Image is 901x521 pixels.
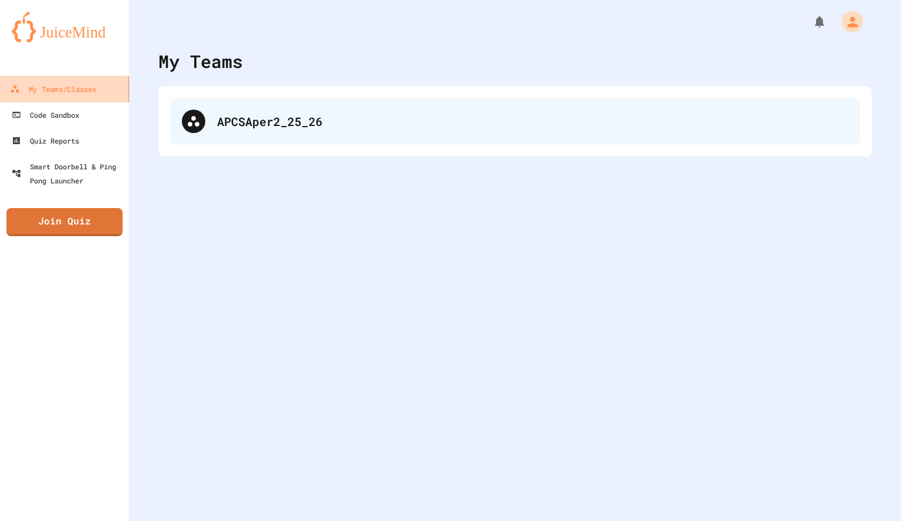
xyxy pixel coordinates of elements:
img: logo-orange.svg [12,12,117,42]
a: Join Quiz [6,208,123,236]
div: Smart Doorbell & Ping Pong Launcher [12,159,124,188]
div: APCSAper2_25_26 [217,113,848,130]
div: My Teams/Classes [10,82,96,97]
div: Code Sandbox [12,108,79,122]
div: APCSAper2_25_26 [170,98,860,145]
div: My Account [829,8,866,35]
div: Quiz Reports [12,134,79,148]
div: My Notifications [791,12,829,32]
div: My Teams [158,48,243,74]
